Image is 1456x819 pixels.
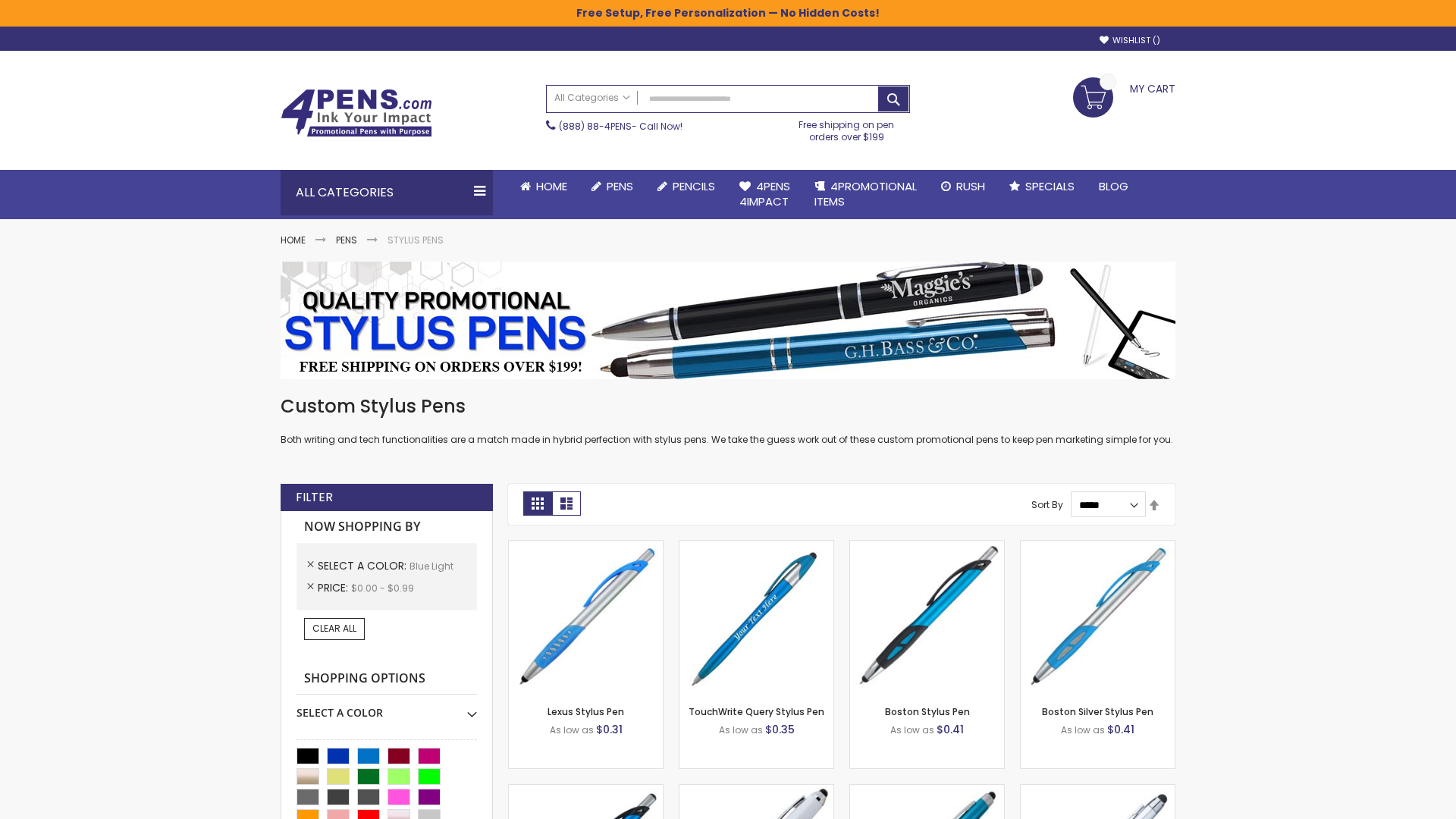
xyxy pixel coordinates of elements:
[509,784,663,797] a: Lexus Metallic Stylus Pen-Blue - Light
[388,234,444,246] strong: Stylus Pens
[281,262,1175,379] img: Stylus Pens
[509,541,663,695] img: Lexus Stylus Pen-Blue - Light
[579,170,645,203] a: Pens
[679,541,833,695] img: TouchWrite Query Stylus Pen-Blue Light
[312,622,356,635] span: Clear All
[997,170,1087,203] a: Specials
[547,86,638,111] a: All Categories
[1021,784,1175,797] a: Silver Cool Grip Stylus Pen-Blue - Light
[679,540,833,553] a: TouchWrite Query Stylus Pen-Blue Light
[297,695,477,720] div: Select A Color
[1025,178,1075,194] span: Specials
[351,582,414,595] span: $0.00 - $0.99
[548,705,624,718] a: Lexus Stylus Pen
[1107,722,1134,737] span: $0.41
[719,723,763,736] span: As low as
[281,170,493,215] div: All Categories
[607,178,633,194] span: Pens
[409,560,453,573] span: Blue Light
[1042,705,1153,718] a: Boston Silver Stylus Pen
[523,491,552,516] strong: Grid
[885,705,970,718] a: Boston Stylus Pen
[281,394,1175,419] h1: Custom Stylus Pens
[318,580,351,595] span: Price
[1087,170,1141,203] a: Blog
[297,663,477,695] strong: Shopping Options
[802,170,929,219] a: 4PROMOTIONALITEMS
[673,178,715,194] span: Pencils
[1061,723,1105,736] span: As low as
[850,540,1004,553] a: Boston Stylus Pen-Blue - Light
[281,234,306,246] a: Home
[1099,178,1128,194] span: Blog
[679,784,833,797] a: Kimberly Logo Stylus Pens-LT-Blue
[739,178,790,209] span: 4Pens 4impact
[559,120,632,133] a: (888) 88-4PENS
[550,723,594,736] span: As low as
[318,558,409,573] span: Select A Color
[281,89,432,137] img: 4Pens Custom Pens and Promotional Products
[554,92,630,104] span: All Categories
[645,170,727,203] a: Pencils
[297,511,477,543] strong: Now Shopping by
[304,618,365,639] a: Clear All
[727,170,802,219] a: 4Pens4impact
[850,541,1004,695] img: Boston Stylus Pen-Blue - Light
[509,540,663,553] a: Lexus Stylus Pen-Blue - Light
[1100,35,1160,46] a: Wishlist
[1021,541,1175,695] img: Boston Silver Stylus Pen-Blue - Light
[281,394,1175,447] div: Both writing and tech functionalities are a match made in hybrid perfection with stylus pens. We ...
[765,722,795,737] span: $0.35
[956,178,985,194] span: Rush
[559,120,682,133] span: - Call Now!
[336,234,357,246] a: Pens
[890,723,934,736] span: As low as
[1021,540,1175,553] a: Boston Silver Stylus Pen-Blue - Light
[689,705,824,718] a: TouchWrite Query Stylus Pen
[929,170,997,203] a: Rush
[850,784,1004,797] a: Lory Metallic Stylus Pen-Blue - Light
[536,178,567,194] span: Home
[508,170,579,203] a: Home
[783,113,911,143] div: Free shipping on pen orders over $199
[296,489,333,506] strong: Filter
[596,722,623,737] span: $0.31
[1031,498,1063,511] label: Sort By
[937,722,964,737] span: $0.41
[814,178,917,209] span: 4PROMOTIONAL ITEMS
